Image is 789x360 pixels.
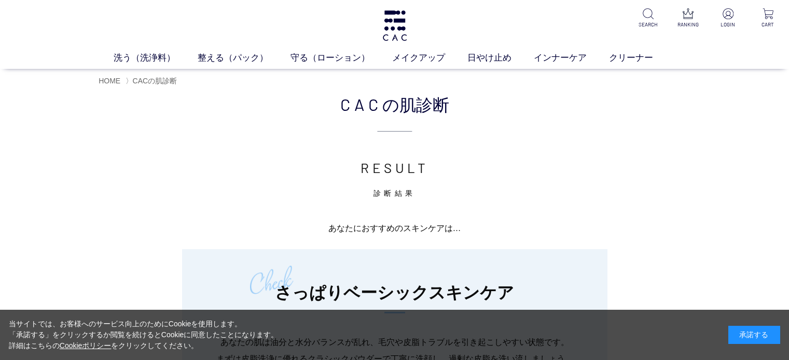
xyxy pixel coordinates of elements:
a: Cookieポリシー [60,341,112,350]
a: SEARCH [635,8,661,28]
a: インナーケア [534,51,609,65]
img: logo [381,10,408,41]
a: クリーナー [609,51,675,65]
p: RANKING [675,21,701,28]
p: CART [755,21,781,28]
a: 日やけ止め [467,51,534,65]
a: 整える（パック） [198,51,290,65]
span: RESULT [361,160,428,176]
p: LOGIN [715,21,741,28]
a: メイクアップ [392,51,467,65]
li: 〉 [126,76,180,86]
div: 承諾する [728,326,780,344]
span: さっぱりベーシック スキンケア [275,283,514,302]
a: 洗う（洗浄料） [114,51,198,65]
a: LOGIN [715,8,741,28]
a: CART [755,8,781,28]
a: RANKING [675,8,701,28]
span: CACの肌診断 [133,77,177,85]
p: あなたにおすすめのスキンケアは… [99,220,690,237]
a: HOME [99,77,120,85]
a: 守る（ローション） [290,51,392,65]
div: 当サイトでは、お客様へのサービス向上のためにCookieを使用します。 「承諾する」をクリックするか閲覧を続けるとCookieに同意したことになります。 詳細はこちらの をクリックしてください。 [9,319,279,351]
span: の肌診断 [382,92,449,117]
p: SEARCH [635,21,661,28]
